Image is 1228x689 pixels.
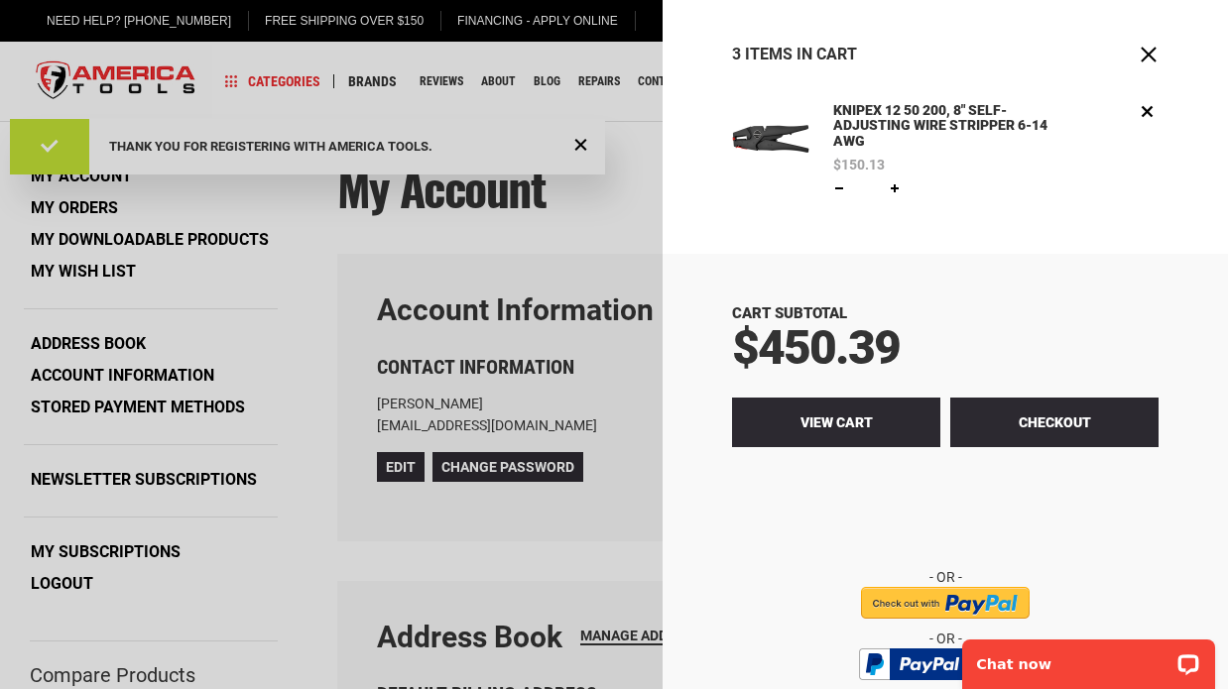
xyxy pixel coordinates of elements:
[828,100,1056,153] a: KNIPEX 12 50 200, 8" SELF-ADJUSTING WIRE STRIPPER 6-14 AWG
[728,468,1163,565] iframe: Secure express checkout frame
[732,100,809,199] a: KNIPEX 12 50 200, 8" SELF-ADJUSTING WIRE STRIPPER 6-14 AWG
[732,100,809,177] img: KNIPEX 12 50 200, 8" SELF-ADJUSTING WIRE STRIPPER 6-14 AWG
[1139,45,1159,64] button: Close
[732,304,847,322] span: Cart Subtotal
[833,158,885,172] span: $150.13
[800,414,873,430] span: View Cart
[745,45,857,63] span: Items in Cart
[950,398,1159,447] button: Checkout
[732,398,940,447] a: View Cart
[732,319,900,376] span: $450.39
[732,45,741,63] span: 3
[949,627,1228,689] iframe: LiveChat chat widget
